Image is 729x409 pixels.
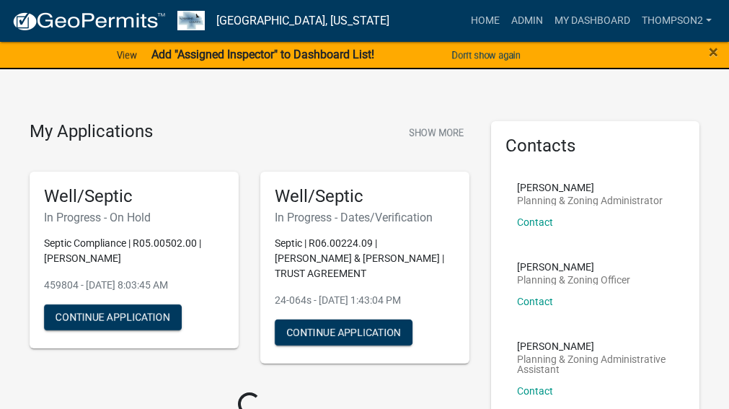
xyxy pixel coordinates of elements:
[275,236,455,281] p: Septic | R06.00224.09 | [PERSON_NAME] & [PERSON_NAME] | TRUST AGREEMENT
[465,7,505,35] a: Home
[275,186,455,207] h5: Well/Septic
[44,186,224,207] h5: Well/Septic
[517,216,553,228] a: Contact
[517,195,663,206] p: Planning & Zoning Administrator
[505,136,686,157] h5: Contacts
[44,304,182,330] button: Continue Application
[517,275,630,285] p: Planning & Zoning Officer
[709,43,718,61] button: Close
[275,293,455,308] p: 24-064s - [DATE] 1:43:04 PM
[44,211,224,224] h6: In Progress - On Hold
[517,385,553,397] a: Contact
[636,7,717,35] a: Thompson2
[403,121,469,145] button: Show More
[30,121,153,143] h4: My Applications
[111,43,143,67] a: View
[216,9,389,33] a: [GEOGRAPHIC_DATA], [US_STATE]
[517,262,630,272] p: [PERSON_NAME]
[517,341,674,351] p: [PERSON_NAME]
[505,7,549,35] a: Admin
[44,278,224,293] p: 459804 - [DATE] 8:03:45 AM
[275,320,412,346] button: Continue Application
[44,236,224,266] p: Septic Compliance | R05.00502.00 | [PERSON_NAME]
[517,182,663,193] p: [PERSON_NAME]
[177,11,205,30] img: Wabasha County, Minnesota
[151,48,374,61] strong: Add "Assigned Inspector" to Dashboard List!
[517,354,674,374] p: Planning & Zoning Administrative Assistant
[275,211,455,224] h6: In Progress - Dates/Verification
[517,296,553,307] a: Contact
[446,43,526,67] button: Don't show again
[709,42,718,62] span: ×
[549,7,636,35] a: My Dashboard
